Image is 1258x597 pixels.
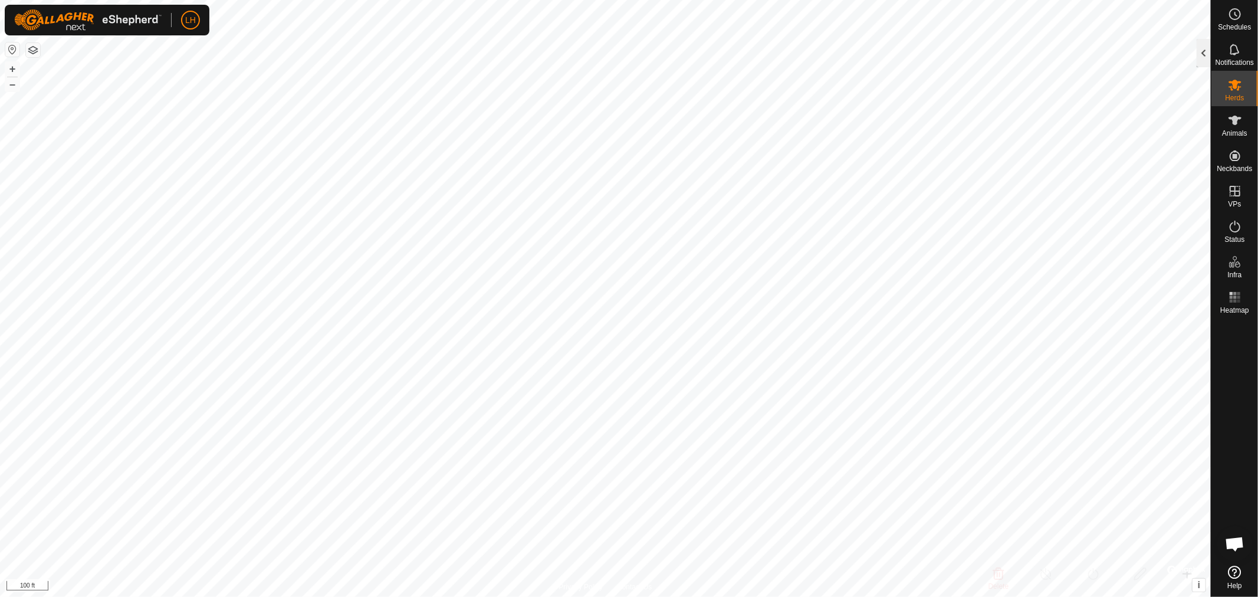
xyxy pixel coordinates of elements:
span: Animals [1222,130,1247,137]
a: Contact Us [617,582,652,592]
button: i [1193,579,1206,592]
span: Notifications [1216,59,1254,66]
div: Open chat [1217,526,1253,562]
img: Gallagher Logo [14,9,162,31]
span: Heatmap [1220,307,1249,314]
span: Herds [1225,94,1244,101]
button: Reset Map [5,42,19,57]
span: VPs [1228,201,1241,208]
span: Status [1224,236,1244,243]
span: LH [185,14,196,27]
span: Infra [1227,271,1241,278]
span: Help [1227,582,1242,589]
button: + [5,62,19,76]
a: Privacy Policy [559,582,603,592]
span: i [1198,580,1200,590]
button: Map Layers [26,43,40,57]
a: Help [1211,561,1258,594]
button: – [5,77,19,91]
span: Schedules [1218,24,1251,31]
span: Neckbands [1217,165,1252,172]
